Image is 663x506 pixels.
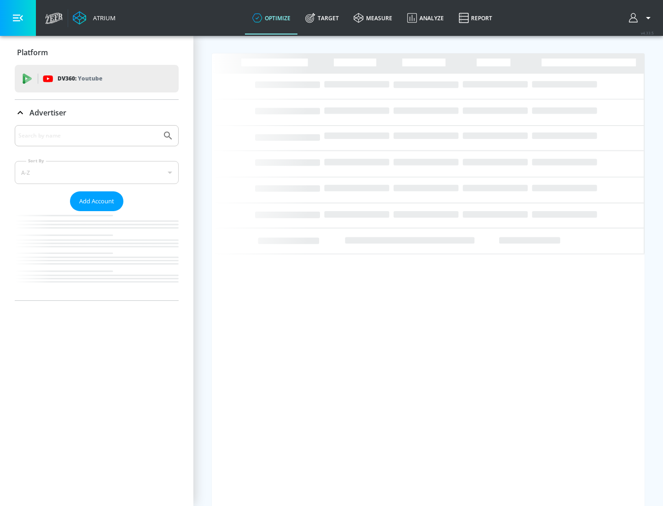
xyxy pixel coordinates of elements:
div: A-Z [15,161,179,184]
div: Platform [15,40,179,65]
a: measure [346,1,400,34]
a: Target [298,1,346,34]
p: Advertiser [29,108,66,118]
div: Atrium [89,14,116,22]
a: Analyze [400,1,451,34]
p: DV360: [58,74,102,84]
nav: list of Advertiser [15,211,179,300]
div: Advertiser [15,125,179,300]
a: Atrium [73,11,116,25]
a: Report [451,1,500,34]
a: optimize [245,1,298,34]
div: DV360: Youtube [15,65,179,92]
p: Platform [17,47,48,57]
button: Add Account [70,191,123,211]
p: Youtube [78,74,102,83]
label: Sort By [26,158,46,164]
span: Add Account [79,196,114,207]
span: v 4.33.5 [641,30,654,35]
div: Advertiser [15,100,179,126]
input: Search by name [18,130,158,142]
